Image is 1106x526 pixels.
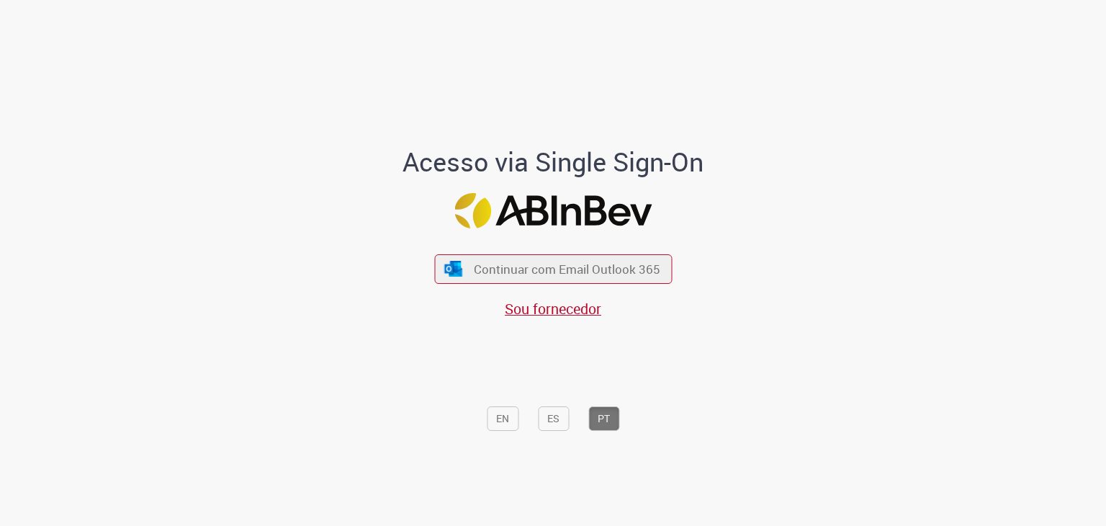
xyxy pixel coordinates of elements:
[487,406,518,431] button: EN
[454,193,652,228] img: Logo ABInBev
[444,262,464,277] img: ícone Azure/Microsoft 360
[538,406,569,431] button: ES
[354,148,753,177] h1: Acesso via Single Sign-On
[474,261,660,277] span: Continuar com Email Outlook 365
[434,254,672,284] button: ícone Azure/Microsoft 360 Continuar com Email Outlook 365
[505,299,601,318] a: Sou fornecedor
[588,406,619,431] button: PT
